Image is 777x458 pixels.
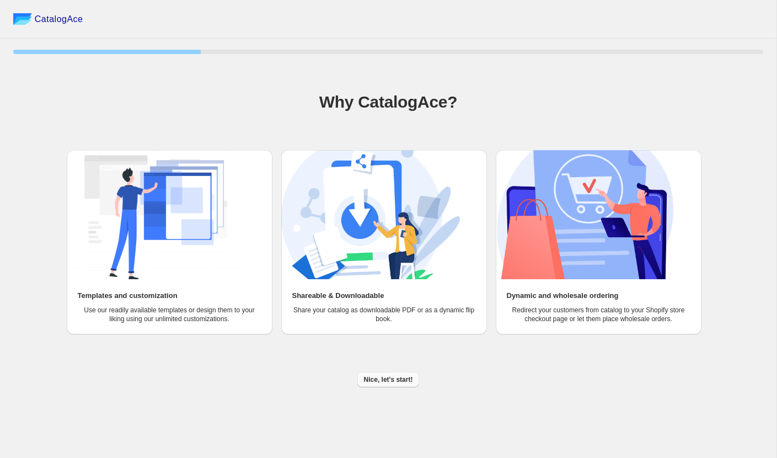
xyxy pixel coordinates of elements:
[507,290,619,301] h2: Dynamic and wholesale ordering
[13,91,763,113] h1: Why CatalogAce?
[78,290,178,301] h2: Templates and customization
[281,150,460,279] img: Shareable & Downloadable
[292,290,384,301] h2: Shareable & Downloadable
[357,372,420,387] button: Nice, let's start!
[496,150,674,279] img: Dynamic and wholesale ordering
[13,13,32,25] img: catalog ace
[507,306,690,323] p: Redirect your customers from catalog to your Shopify store checkout page or let them place wholes...
[35,14,83,25] span: CatalogAce
[78,306,261,323] p: Use our readily available templates or design them to your liking using our unlimited customizati...
[292,306,476,323] p: Share your catalog as downloadable PDF or as a dynamic flip book.
[67,150,245,279] img: Templates and customization
[364,375,413,384] span: Nice, let's start!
